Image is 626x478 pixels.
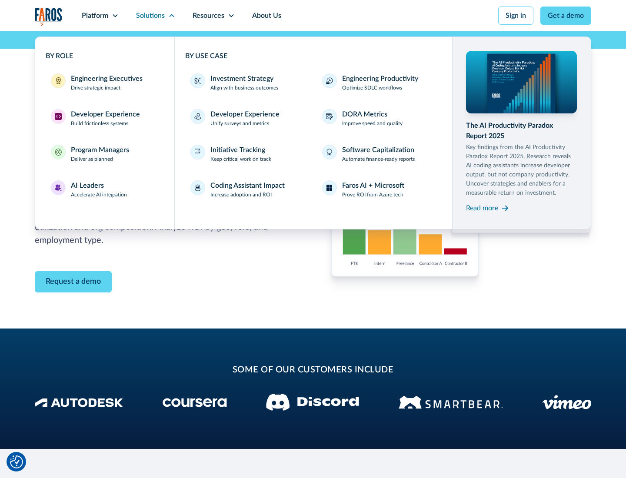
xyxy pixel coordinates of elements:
[10,455,23,468] button: Cookie Settings
[35,31,591,229] nav: Solutions
[210,73,273,84] div: Investment Strategy
[210,180,285,191] div: Coding Assistant Impact
[466,51,577,215] a: The AI Productivity Paradox Report 2025Key findings from the AI Productivity Paradox Report 2025....
[185,68,310,97] a: Investment StrategyAlign with business outcomes
[466,203,498,213] div: Read more
[185,139,310,168] a: Initiative TrackingKeep critical work on track
[136,10,165,21] div: Solutions
[193,10,224,21] div: Resources
[342,155,415,163] p: Automate finance-ready reports
[342,84,402,92] p: Optimize SDLC workflows
[466,120,577,141] div: The AI Productivity Paradox Report 2025
[35,8,63,26] img: Logo of the analytics and reporting company Faros.
[71,119,128,127] p: Build frictionless systems
[71,73,143,84] div: Engineering Executives
[210,109,280,119] div: Developer Experience
[266,394,359,411] img: Discord logo
[210,84,278,92] p: Align with business outcomes
[82,10,108,21] div: Platform
[317,104,442,133] a: DORA MetricsImprove speed and quality
[46,68,164,97] a: Engineering ExecutivesEngineering ExecutivesDrive strategic impact
[542,395,591,409] img: Vimeo logo
[35,8,63,26] a: home
[46,175,164,204] a: AI LeadersAI LeadersAccelerate AI integration
[46,104,164,133] a: Developer ExperienceDeveloper ExperienceBuild frictionless systems
[10,455,23,468] img: Revisit consent button
[35,398,123,407] img: Autodesk Logo
[163,398,227,407] img: Coursera Logo
[466,143,577,198] p: Key findings from the AI Productivity Paradox Report 2025. Research reveals AI coding assistants ...
[104,363,522,376] h2: some of our customers include
[71,109,140,119] div: Developer Experience
[342,119,403,127] p: Improve speed and quality
[498,7,533,25] a: Sign in
[342,109,387,119] div: DORA Metrics
[540,7,591,25] a: Get a demo
[55,77,62,84] img: Engineering Executives
[71,191,127,199] p: Accelerate AI integration
[185,104,310,133] a: Developer ExperienceUnify surveys and metrics
[342,180,404,191] div: Faros AI + Microsoft
[185,175,310,204] a: Coding Assistant ImpactIncrease adoption and ROI
[71,155,113,163] p: Deliver as planned
[342,191,403,199] p: Prove ROI from Azure tech
[46,51,164,61] div: BY ROLE
[55,113,62,120] img: Developer Experience
[210,191,272,199] p: Increase adoption and ROI
[55,149,62,156] img: Program Managers
[35,271,112,292] a: Contact Modal
[46,139,164,168] a: Program ManagersProgram ManagersDeliver as planned
[317,175,442,204] a: Faros AI + MicrosoftProve ROI from Azure tech
[342,73,418,84] div: Engineering Productivity
[71,84,120,92] p: Drive strategic impact
[399,394,503,410] img: Smartbear Logo
[210,145,265,155] div: Initiative Tracking
[210,119,269,127] p: Unify surveys and metrics
[317,139,442,168] a: Software CapitalizationAutomate finance-ready reports
[317,68,442,97] a: Engineering ProductivityOptimize SDLC workflows
[71,145,129,155] div: Program Managers
[210,155,271,163] p: Keep critical work on track
[185,51,442,61] div: BY USE CASE
[55,184,62,191] img: AI Leaders
[342,145,414,155] div: Software Capitalization
[71,180,104,191] div: AI Leaders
